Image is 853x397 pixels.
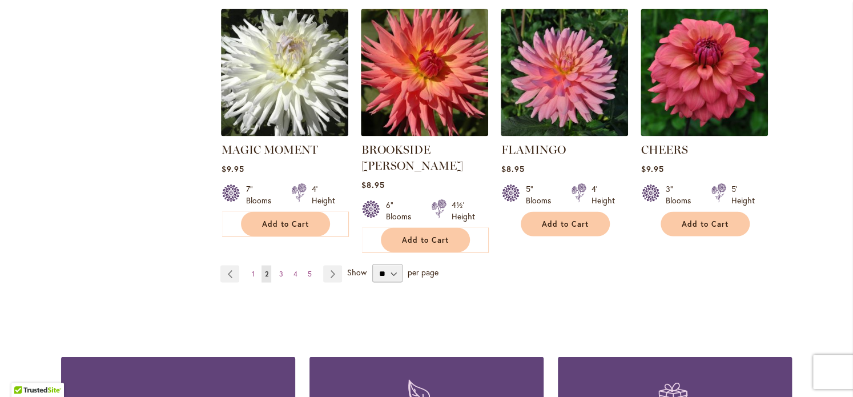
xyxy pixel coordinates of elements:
a: 4 [290,265,300,282]
a: MAGIC MOMENT [221,142,317,156]
img: BROOKSIDE CHERI [361,9,488,136]
a: BROOKSIDE CHERI [361,127,488,138]
div: 4' Height [591,183,614,206]
a: BROOKSIDE [PERSON_NAME] [361,142,462,172]
span: Show [347,267,366,278]
span: per page [408,267,438,278]
button: Add to Cart [521,211,610,236]
div: 5' Height [731,183,754,206]
a: FLAMINGO [501,142,565,156]
span: Add to Cart [262,219,309,228]
span: $9.95 [221,163,244,174]
span: 1 [251,269,254,278]
a: CHEERS [641,142,687,156]
div: 4' Height [311,183,335,206]
span: Add to Cart [682,219,729,228]
div: 6" Blooms [385,199,417,222]
button: Add to Cart [241,211,330,236]
a: FLAMINGO [501,127,628,138]
a: MAGIC MOMENT [221,127,348,138]
div: 7" Blooms [246,183,277,206]
img: MAGIC MOMENT [221,9,348,136]
span: $8.95 [501,163,524,174]
a: 5 [304,265,314,282]
a: 1 [248,265,257,282]
span: 4 [293,269,297,278]
iframe: Launch Accessibility Center [9,356,41,388]
span: 5 [307,269,311,278]
div: 3" Blooms [665,183,697,206]
button: Add to Cart [381,227,470,252]
div: 4½' Height [451,199,474,222]
a: CHEERS [641,127,768,138]
span: $9.95 [641,163,663,174]
a: 3 [276,265,285,282]
img: FLAMINGO [501,9,628,136]
span: $8.95 [361,179,384,190]
button: Add to Cart [661,211,750,236]
span: Add to Cart [542,219,589,228]
div: 5" Blooms [525,183,557,206]
span: 3 [279,269,283,278]
span: Add to Cart [402,235,449,244]
span: 2 [264,269,268,278]
img: CHEERS [641,9,768,136]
